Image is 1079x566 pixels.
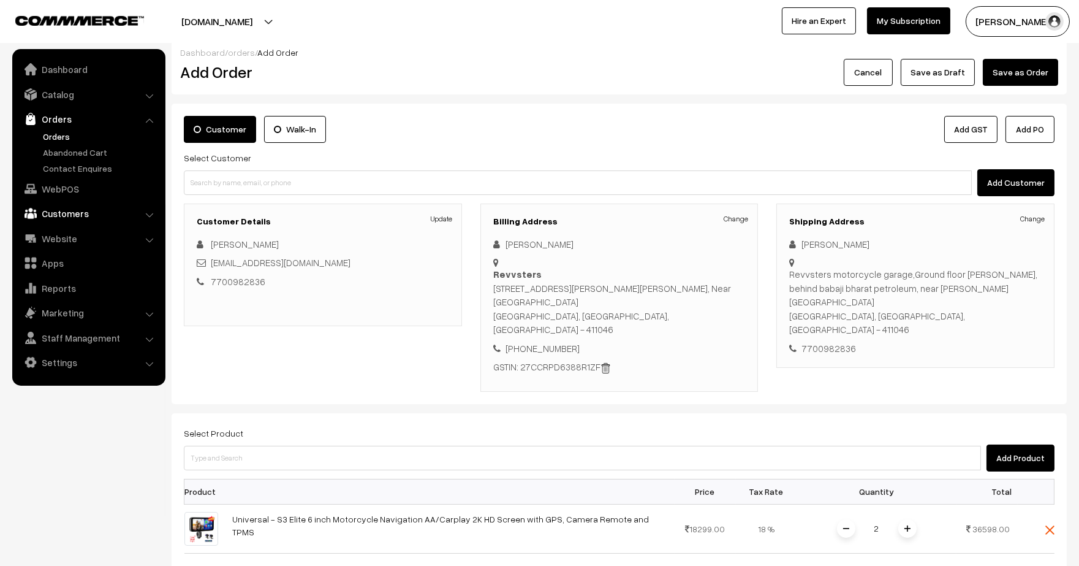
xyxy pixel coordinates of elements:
a: Staff Management [15,327,161,349]
button: Add Customer [977,169,1054,196]
h2: Add Order [180,63,461,82]
img: 1754923883317501673799879Untitled-design-4-cp.png [184,512,218,546]
a: [EMAIL_ADDRESS][DOMAIN_NAME] [211,257,350,268]
img: delete [600,363,611,373]
a: Reports [15,277,161,299]
a: My Subscription [867,7,950,34]
div: [PERSON_NAME] [789,237,1042,251]
a: Abandoned Cart [40,146,161,159]
a: Dashboard [15,58,161,80]
a: Orders [15,108,161,130]
a: WebPOS [15,178,161,200]
a: Marketing [15,302,161,324]
a: Apps [15,252,161,274]
th: Product [184,479,225,504]
a: Settings [15,351,161,373]
input: Type and Search [184,446,981,470]
th: Total [956,479,1018,504]
h3: Billing Address [493,216,746,227]
a: 7700982836 [211,276,265,287]
div: [PHONE_NUMBER] [493,342,746,356]
div: Revvsters motorcycle garage,Ground floor [PERSON_NAME], behind babaji bharat petroleum, near [PER... [789,267,1042,337]
h3: Shipping Address [789,216,1042,227]
a: Contact Enquires [40,162,161,175]
label: Select Customer [184,151,251,164]
button: [PERSON_NAME] [966,6,1070,37]
a: [PERSON_NAME] [211,239,279,250]
button: [DOMAIN_NAME] [138,6,295,37]
a: Orders [40,130,161,143]
a: Website [15,228,161,250]
button: Save as Draft [901,59,975,86]
th: Quantity [797,479,956,504]
div: 7700982836 [789,342,1042,356]
a: orders [228,47,255,58]
label: Walk-In [264,116,326,143]
button: Save as Order [983,59,1058,86]
td: 18299.00 [675,504,736,553]
img: close [1045,526,1054,535]
div: [STREET_ADDRESS][PERSON_NAME][PERSON_NAME], Near [GEOGRAPHIC_DATA] [GEOGRAPHIC_DATA], [GEOGRAPHIC... [493,267,746,337]
th: Tax Rate [736,479,797,504]
div: [PERSON_NAME] [493,237,746,251]
a: Universal - S3 Elite 6 inch Motorcycle Navigation AA/Carplay 2K HD Screen with GPS, Camera Remote... [233,514,649,537]
img: plusI [904,526,911,532]
span: 36598.00 [973,524,1010,534]
a: Add GST [944,116,998,143]
a: Hire an Expert [782,7,856,34]
input: Search by name, email, or phone [184,170,972,195]
a: Catalog [15,83,161,105]
img: user [1045,12,1064,31]
button: Cancel [844,59,893,86]
button: Add PO [1005,116,1054,143]
a: Change [724,213,748,224]
a: Dashboard [180,47,225,58]
span: 18 % [758,524,774,534]
button: Add Product [986,445,1054,472]
div: / / [180,46,1058,59]
span: Add Order [257,47,298,58]
a: Change [1020,213,1045,224]
label: Customer [184,116,256,143]
th: Price [675,479,736,504]
label: Select Product [184,427,243,440]
a: Customers [15,202,161,224]
img: minus [843,526,849,532]
b: Revvsters [493,269,542,280]
img: COMMMERCE [15,16,144,25]
div: GSTIN: 27CCRPD6388R1ZF [493,360,746,374]
a: COMMMERCE [15,12,123,27]
a: Update [431,213,452,224]
h3: Customer Details [197,216,449,227]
